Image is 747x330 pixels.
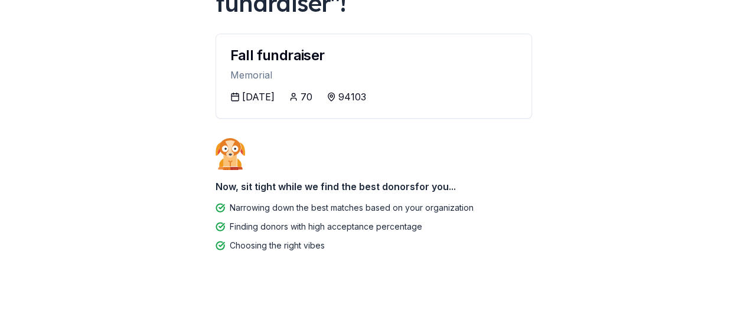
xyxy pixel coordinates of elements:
div: 94103 [338,90,366,104]
div: Choosing the right vibes [230,238,325,253]
div: Fall fundraiser [230,48,517,63]
div: Memorial [230,67,517,83]
div: Narrowing down the best matches based on your organization [230,201,474,215]
div: Now, sit tight while we find the best donors for you... [216,175,532,198]
div: 70 [301,90,312,104]
img: Dog waiting patiently [216,138,245,169]
div: Finding donors with high acceptance percentage [230,220,422,234]
div: [DATE] [242,90,275,104]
